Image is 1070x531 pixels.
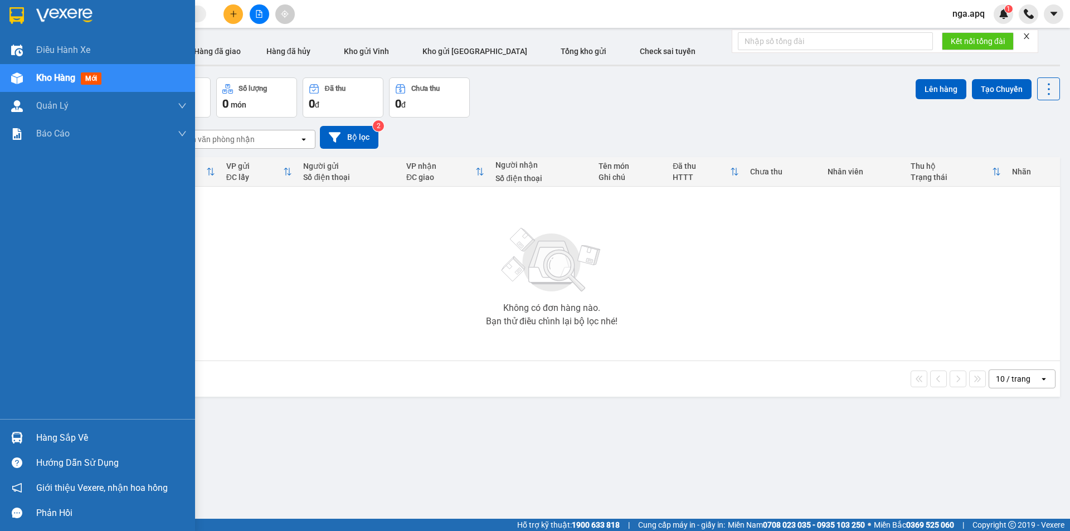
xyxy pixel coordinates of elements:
span: 0 [222,97,228,110]
span: Kết nối tổng đài [951,35,1005,47]
div: Không có đơn hàng nào. [503,304,600,313]
div: Số lượng [239,85,267,92]
div: Ghi chú [599,173,662,182]
span: file-add [255,10,263,18]
div: Thu hộ [911,162,991,170]
span: 0 [395,97,401,110]
span: đ [315,100,319,109]
button: plus [223,4,243,24]
img: logo-vxr [9,7,24,24]
span: Báo cáo [36,126,70,140]
span: question-circle [12,457,22,468]
span: nga.apq [943,7,994,21]
div: Đã thu [673,162,730,170]
span: | [962,519,964,531]
span: Cung cấp máy in - giấy in: [638,519,725,531]
strong: 0708 023 035 - 0935 103 250 [763,520,865,529]
span: caret-down [1049,9,1059,19]
div: Đã thu [325,85,346,92]
img: svg+xml;base64,PHN2ZyBjbGFzcz0ibGlzdC1wbHVnX19zdmciIHhtbG5zPSJodHRwOi8vd3d3LnczLm9yZy8yMDAwL3N2Zy... [496,221,607,299]
span: Giới thiệu Vexere, nhận hoa hồng [36,481,168,495]
div: VP nhận [406,162,475,170]
button: Kết nối tổng đài [942,32,1014,50]
div: Hàng sắp về [36,430,187,446]
span: Hỗ trợ kỹ thuật: [517,519,620,531]
span: Kho gửi Vinh [344,47,389,56]
img: warehouse-icon [11,45,23,56]
span: | [628,519,630,531]
span: ⚪️ [868,523,871,527]
button: Bộ lọc [320,126,378,149]
div: Chưa thu [750,167,816,176]
img: solution-icon [11,128,23,140]
button: Lên hàng [916,79,966,99]
img: warehouse-icon [11,432,23,444]
span: Miền Nam [728,519,865,531]
div: Người nhận [495,160,587,169]
button: Số lượng0món [216,77,297,118]
img: phone-icon [1024,9,1034,19]
button: Tạo Chuyến [972,79,1032,99]
span: Kho gửi [GEOGRAPHIC_DATA] [422,47,527,56]
th: Toggle SortBy [905,157,1006,187]
div: Hướng dẫn sử dụng [36,455,187,471]
span: copyright [1008,521,1016,529]
span: aim [281,10,289,18]
sup: 1 [1005,5,1013,13]
img: warehouse-icon [11,100,23,112]
span: Kho hàng [36,72,75,83]
div: ĐC giao [406,173,475,182]
div: Chưa thu [411,85,440,92]
div: Bạn thử điều chỉnh lại bộ lọc nhé! [486,317,617,326]
img: icon-new-feature [999,9,1009,19]
span: Tổng kho gửi [561,47,606,56]
span: Check sai tuyến [640,47,695,56]
span: Quản Lý [36,99,69,113]
span: Điều hành xe [36,43,90,57]
div: Số điện thoại [495,174,587,183]
button: Hàng đã giao [185,38,250,65]
div: Phản hồi [36,505,187,522]
div: Trạng thái [911,173,991,182]
strong: 0369 525 060 [906,520,954,529]
th: Toggle SortBy [667,157,745,187]
span: Miền Bắc [874,519,954,531]
div: Nhãn [1012,167,1054,176]
input: Nhập số tổng đài [738,32,933,50]
div: Tên món [599,162,662,170]
div: Số điện thoại [303,173,395,182]
button: Đã thu0đ [303,77,383,118]
svg: open [299,135,308,144]
img: warehouse-icon [11,72,23,84]
span: down [178,101,187,110]
button: aim [275,4,295,24]
span: đ [401,100,406,109]
th: Toggle SortBy [221,157,298,187]
button: file-add [250,4,269,24]
div: VP gửi [226,162,284,170]
div: Nhân viên [828,167,899,176]
div: Chọn văn phòng nhận [178,134,255,145]
strong: 1900 633 818 [572,520,620,529]
span: Hàng đã hủy [266,47,310,56]
span: mới [81,72,101,85]
span: down [178,129,187,138]
div: Người gửi [303,162,395,170]
span: plus [230,10,237,18]
th: Toggle SortBy [401,157,490,187]
div: HTTT [673,173,730,182]
span: 1 [1006,5,1010,13]
span: 0 [309,97,315,110]
div: ĐC lấy [226,173,284,182]
sup: 2 [373,120,384,131]
button: Chưa thu0đ [389,77,470,118]
svg: open [1039,374,1048,383]
button: caret-down [1044,4,1063,24]
div: 10 / trang [996,373,1030,384]
span: món [231,100,246,109]
span: close [1023,32,1030,40]
span: notification [12,483,22,493]
span: message [12,508,22,518]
